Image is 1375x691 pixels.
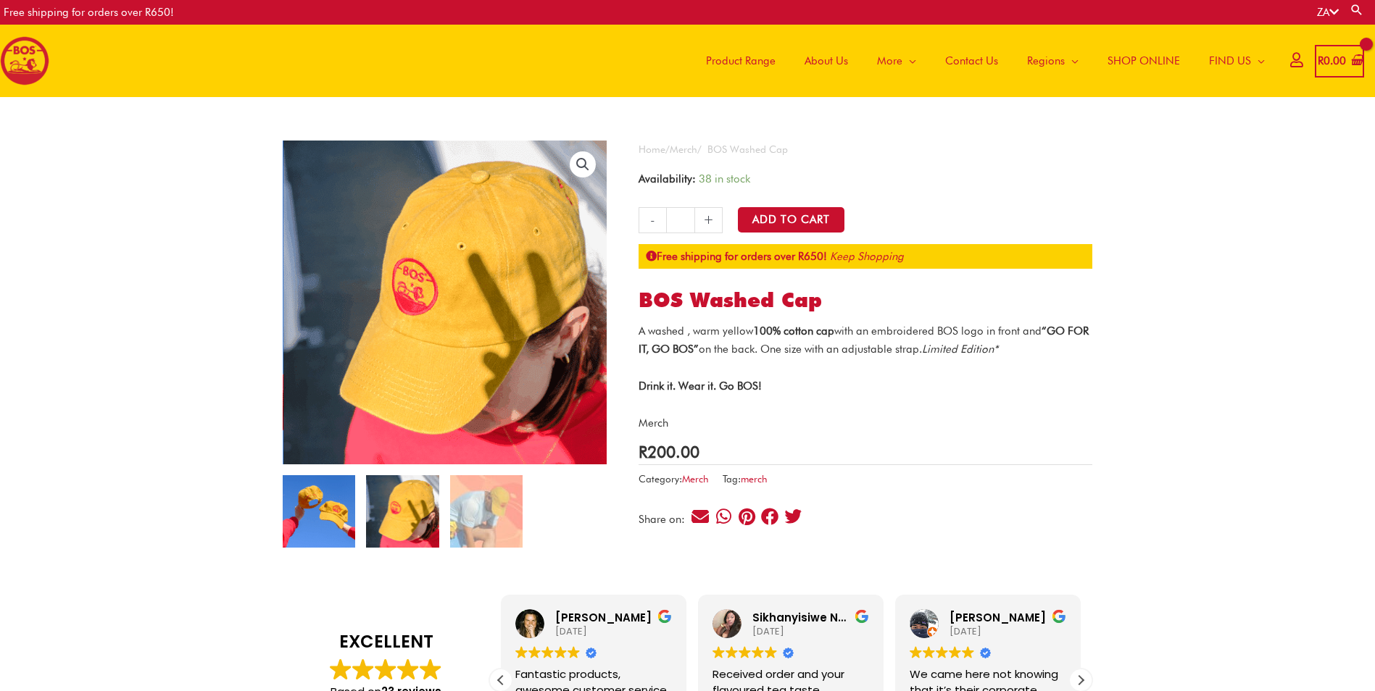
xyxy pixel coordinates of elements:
span: FIND US [1209,39,1251,83]
img: Google [541,646,554,658]
div: [PERSON_NAME] [555,610,672,625]
div: [DATE] [555,625,672,638]
span: More [877,39,902,83]
nav: Site Navigation [681,25,1279,97]
img: Google [923,646,935,658]
img: Google [397,658,419,680]
img: Google [528,646,541,658]
div: [DATE] [752,625,869,638]
strong: “GO FOR IT, GO BOS” [639,324,1089,356]
a: Home [639,143,665,155]
a: merch [741,473,768,485]
strong: Free shipping for orders over R650! [646,250,827,263]
div: Share on email [691,507,710,527]
img: Google [1052,609,1066,624]
strong: Drink it. Wear it. Go BOS! [639,380,762,393]
img: bos cooler bag [366,475,439,548]
div: Share on twitter [784,507,803,527]
div: Share on facebook [760,507,780,527]
em: Limited Edition* [922,343,998,356]
div: Previous review [490,669,512,691]
img: bos cooler bag [450,475,523,548]
img: Google [765,646,777,658]
bdi: 200.00 [639,442,699,461]
img: Simpson T. profile picture [910,609,939,638]
span: 38 in stock [699,172,750,185]
img: Google [962,646,974,658]
strong: 100% cotton cap [753,324,834,338]
p: Merch [639,414,1092,432]
input: Product quantity [666,207,694,233]
div: Share on pinterest [737,507,757,527]
img: Google [554,646,567,658]
div: Next review [1070,669,1092,691]
span: Contact Us [945,39,998,83]
a: Search button [1350,3,1364,17]
img: Google [375,658,396,680]
img: bos cap [283,475,355,548]
a: View Shopping Cart, empty [1315,45,1364,78]
span: Regions [1027,39,1065,83]
img: Google [657,609,672,624]
div: Share on whatsapp [714,507,734,527]
img: Google [910,646,922,658]
div: Sikhanyisiwe Ndebele [752,610,869,625]
img: Google [949,646,961,658]
a: + [695,207,723,233]
div: [PERSON_NAME] [950,610,1066,625]
a: Merch [682,473,709,485]
span: R [639,442,647,461]
span: Tag: [723,470,768,488]
a: Product Range [691,25,790,97]
a: SHOP ONLINE [1093,25,1195,97]
span: A washed , warm yellow with an embroidered BOS logo in front and on the back. One size with an ad... [639,324,1089,356]
img: Google [713,646,725,658]
img: Sikhanyisiwe Ndebele profile picture [713,609,741,638]
div: [DATE] [950,625,1066,638]
h1: BOS Washed Cap [639,288,1092,313]
a: More [863,25,931,97]
span: R [1318,54,1324,67]
span: About Us [805,39,848,83]
img: Google [936,646,948,658]
nav: Breadcrumb [639,141,1092,159]
a: Regions [1013,25,1093,97]
img: Google [855,609,869,624]
img: Google [568,646,580,658]
a: ZA [1317,6,1339,19]
a: Merch [670,143,697,155]
img: Google [420,658,441,680]
strong: EXCELLENT [297,629,475,654]
img: Google [739,646,751,658]
img: Lauren Berrington profile picture [515,609,544,638]
bdi: 0.00 [1318,54,1346,67]
a: Contact Us [931,25,1013,97]
img: Google [352,658,374,680]
img: Google [330,658,352,680]
a: Keep Shopping [830,250,904,263]
img: Google [515,646,528,658]
img: Google [752,646,764,658]
span: SHOP ONLINE [1108,39,1180,83]
a: About Us [790,25,863,97]
div: Share on: [639,514,690,525]
a: View full-screen image gallery [570,151,596,177]
span: Availability: [639,172,696,185]
span: Product Range [706,39,776,83]
span: Category: [639,470,709,488]
img: Google [726,646,738,658]
button: Add to Cart [738,207,844,233]
a: - [639,207,666,233]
